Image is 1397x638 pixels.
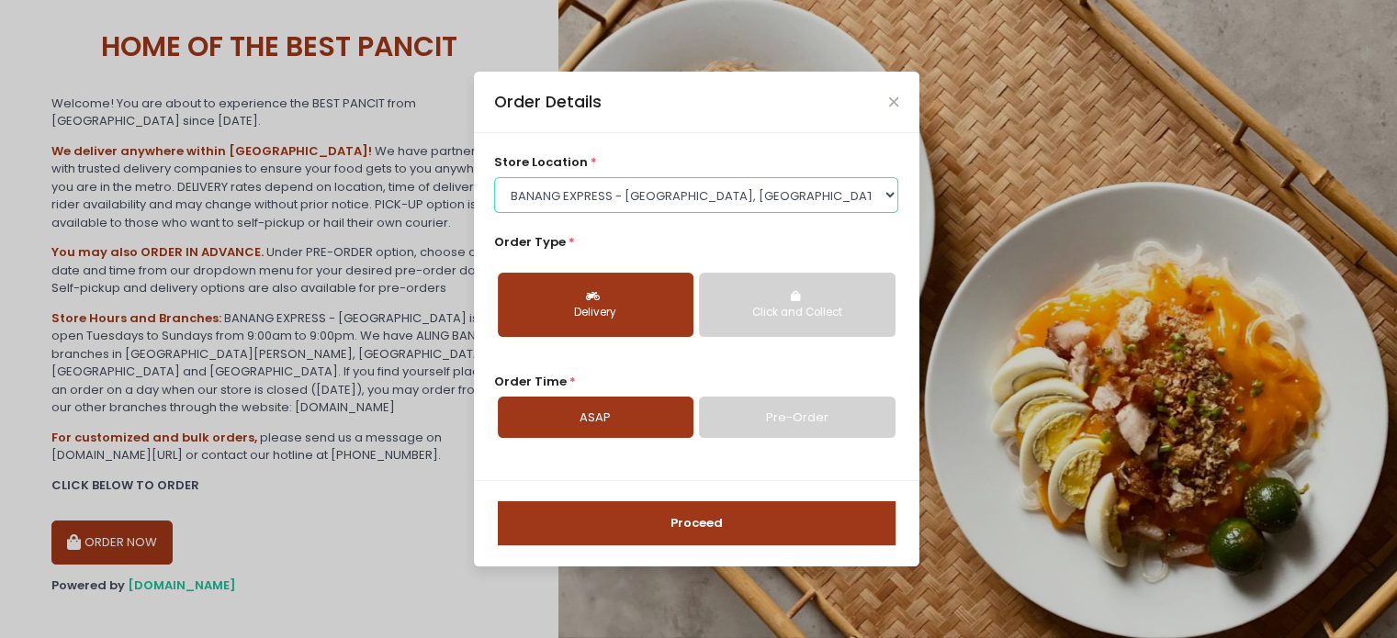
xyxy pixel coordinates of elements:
[712,305,882,321] div: Click and Collect
[699,397,895,439] a: Pre-Order
[511,305,681,321] div: Delivery
[498,501,896,545] button: Proceed
[889,97,898,106] button: Close
[699,273,895,337] button: Click and Collect
[498,273,693,337] button: Delivery
[494,90,602,114] div: Order Details
[498,397,693,439] a: ASAP
[494,153,588,171] span: store location
[494,373,567,390] span: Order Time
[494,233,566,251] span: Order Type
